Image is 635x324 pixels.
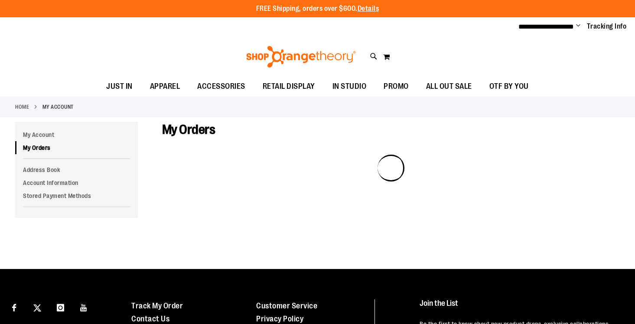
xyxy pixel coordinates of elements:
[131,301,183,310] a: Track My Order
[420,299,618,315] h4: Join the List
[15,176,138,189] a: Account Information
[76,299,91,314] a: Visit our Youtube page
[576,22,580,31] button: Account menu
[256,301,317,310] a: Customer Service
[53,299,68,314] a: Visit our Instagram page
[384,77,409,96] span: PROMO
[358,5,379,13] a: Details
[7,299,22,314] a: Visit our Facebook page
[197,77,245,96] span: ACCESSORIES
[42,103,74,111] strong: My Account
[245,46,357,68] img: Shop Orangetheory
[256,4,379,14] p: FREE Shipping, orders over $600.
[332,77,367,96] span: IN STUDIO
[15,103,29,111] a: Home
[263,77,315,96] span: RETAIL DISPLAY
[15,128,138,141] a: My Account
[162,122,215,137] span: My Orders
[33,304,41,312] img: Twitter
[30,299,45,314] a: Visit our X page
[15,163,138,176] a: Address Book
[256,314,303,323] a: Privacy Policy
[587,22,627,31] a: Tracking Info
[489,77,529,96] span: OTF BY YOU
[150,77,180,96] span: APPAREL
[15,141,138,154] a: My Orders
[106,77,133,96] span: JUST IN
[15,189,138,202] a: Stored Payment Methods
[131,314,169,323] a: Contact Us
[426,77,472,96] span: ALL OUT SALE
